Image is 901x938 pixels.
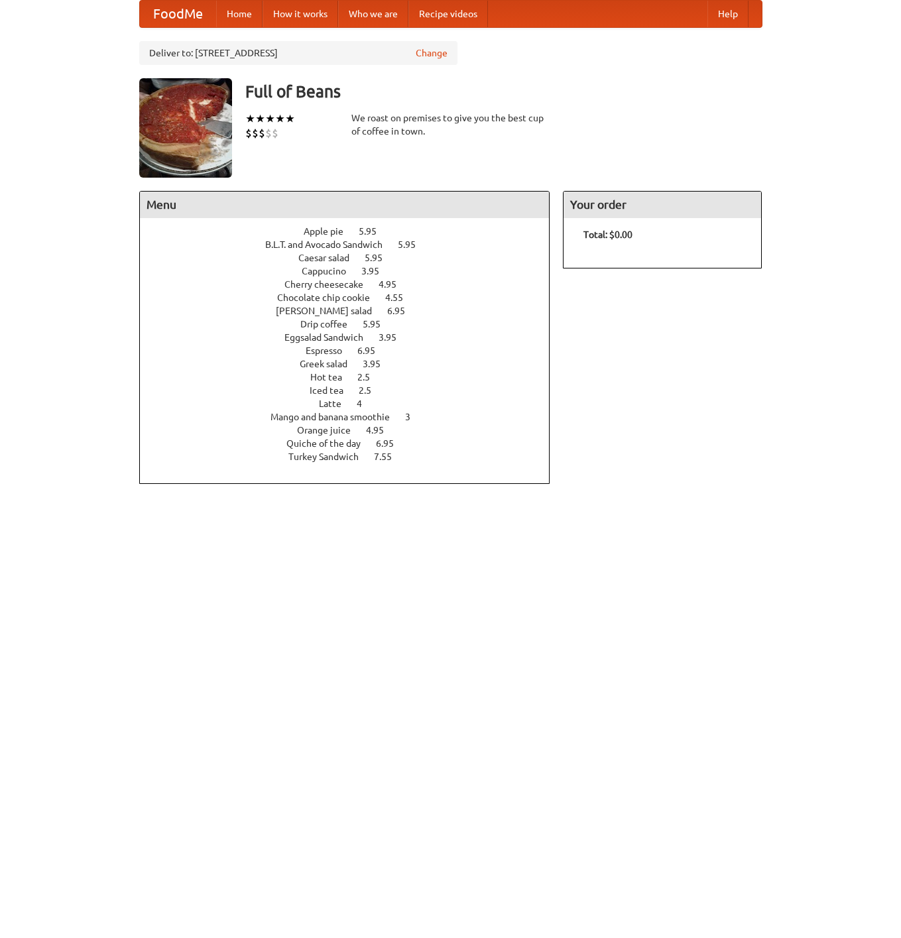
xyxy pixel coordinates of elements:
span: Caesar salad [298,253,363,263]
span: 2.5 [359,385,385,396]
a: Help [707,1,749,27]
span: B.L.T. and Avocado Sandwich [265,239,396,250]
span: 3.95 [363,359,394,369]
span: Cherry cheesecake [284,279,377,290]
a: Mango and banana smoothie 3 [270,412,435,422]
b: Total: $0.00 [583,229,632,240]
div: Deliver to: [STREET_ADDRESS] [139,41,457,65]
span: Apple pie [304,226,357,237]
span: Greek salad [300,359,361,369]
a: Apple pie 5.95 [304,226,401,237]
a: Greek salad 3.95 [300,359,405,369]
span: 3 [405,412,424,422]
li: $ [272,126,278,141]
span: 5.95 [398,239,429,250]
a: Recipe videos [408,1,488,27]
a: Home [216,1,263,27]
img: angular.jpg [139,78,232,178]
a: Eggsalad Sandwich 3.95 [284,332,421,343]
a: Who we are [338,1,408,27]
span: Eggsalad Sandwich [284,332,377,343]
a: Cherry cheesecake 4.95 [284,279,421,290]
span: [PERSON_NAME] salad [276,306,385,316]
span: Mango and banana smoothie [270,412,403,422]
a: FoodMe [140,1,216,27]
span: Latte [319,398,355,409]
span: Espresso [306,345,355,356]
a: Caesar salad 5.95 [298,253,407,263]
a: Change [416,46,448,60]
span: 6.95 [387,306,418,316]
a: Drip coffee 5.95 [300,319,405,329]
h3: Full of Beans [245,78,762,105]
span: 4.55 [385,292,416,303]
a: Quiche of the day 6.95 [286,438,418,449]
span: 6.95 [357,345,389,356]
span: Iced tea [310,385,357,396]
li: ★ [255,111,265,126]
a: Hot tea 2.5 [310,372,394,382]
span: 4 [357,398,375,409]
a: Cappucino 3.95 [302,266,404,276]
span: Chocolate chip cookie [277,292,383,303]
li: ★ [285,111,295,126]
a: Chocolate chip cookie 4.55 [277,292,428,303]
a: Iced tea 2.5 [310,385,396,396]
li: $ [245,126,252,141]
span: Orange juice [297,425,364,436]
a: B.L.T. and Avocado Sandwich 5.95 [265,239,440,250]
li: $ [265,126,272,141]
span: Hot tea [310,372,355,382]
h4: Menu [140,192,550,218]
li: $ [252,126,259,141]
span: 6.95 [376,438,407,449]
span: 3.95 [379,332,410,343]
li: $ [259,126,265,141]
span: 7.55 [374,451,405,462]
span: 5.95 [359,226,390,237]
span: Cappucino [302,266,359,276]
a: Turkey Sandwich 7.55 [288,451,416,462]
span: 3.95 [361,266,392,276]
span: 4.95 [379,279,410,290]
span: 5.95 [365,253,396,263]
li: ★ [245,111,255,126]
h4: Your order [564,192,761,218]
span: 4.95 [366,425,397,436]
span: Turkey Sandwich [288,451,372,462]
a: Espresso 6.95 [306,345,400,356]
li: ★ [275,111,285,126]
span: Quiche of the day [286,438,374,449]
span: 2.5 [357,372,383,382]
a: Latte 4 [319,398,387,409]
a: How it works [263,1,338,27]
a: Orange juice 4.95 [297,425,408,436]
span: 5.95 [363,319,394,329]
a: [PERSON_NAME] salad 6.95 [276,306,430,316]
span: Drip coffee [300,319,361,329]
li: ★ [265,111,275,126]
div: We roast on premises to give you the best cup of coffee in town. [351,111,550,138]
